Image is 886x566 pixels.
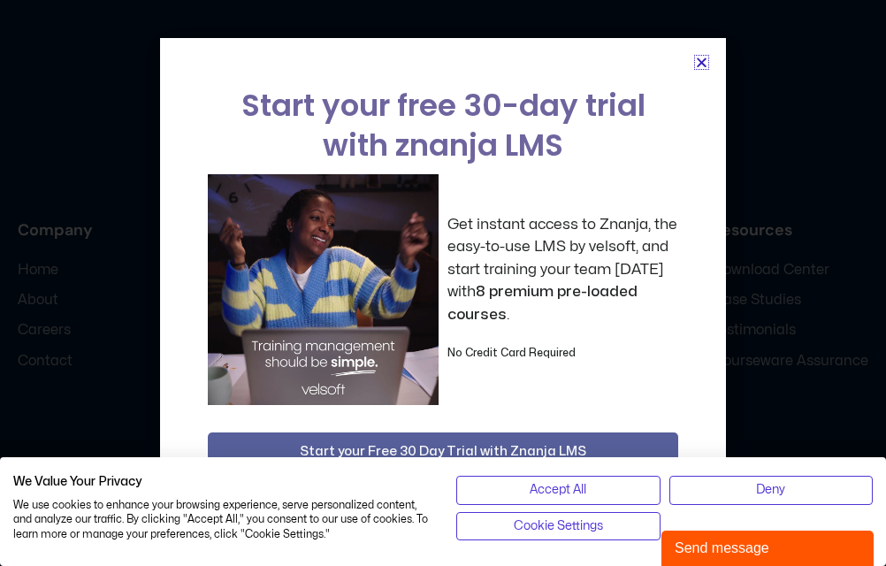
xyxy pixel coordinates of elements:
strong: No Credit Card Required [447,348,576,358]
h2: Start your free 30-day trial with znanja LMS [208,86,678,165]
img: a woman sitting at her laptop dancing [208,174,439,405]
a: Close [695,56,708,69]
button: Adjust cookie preferences [456,512,661,540]
iframe: chat widget [661,527,877,566]
span: Accept All [530,480,586,500]
p: Get instant access to Znanja, the easy-to-use LMS by velsoft, and start training your team [DATE]... [447,213,678,326]
span: Deny [756,480,785,500]
p: We use cookies to enhance your browsing experience, serve personalized content, and analyze our t... [13,498,430,542]
h2: We Value Your Privacy [13,474,430,490]
span: Cookie Settings [514,516,603,536]
button: Deny all cookies [669,476,874,504]
button: Accept all cookies [456,476,661,504]
button: Start your Free 30 Day Trial with Znanja LMS [208,432,678,471]
strong: 8 premium pre-loaded courses [447,284,638,322]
